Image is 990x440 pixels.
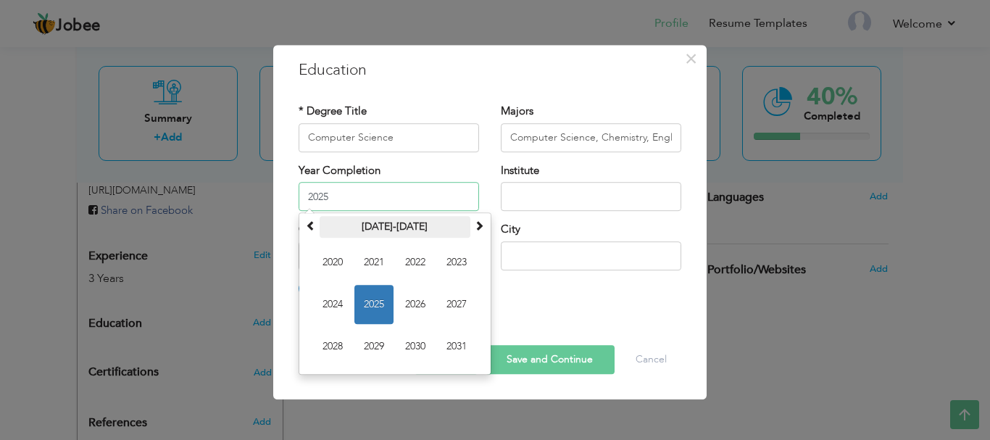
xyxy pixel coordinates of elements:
span: 2020 [313,243,352,282]
span: × [685,46,697,72]
th: Select Decade [320,216,470,238]
span: 2022 [396,243,435,282]
span: 2028 [313,327,352,366]
span: Previous Decade [306,220,316,231]
label: Year Completion [299,163,380,178]
h3: Education [299,59,681,81]
span: 2030 [396,327,435,366]
span: 2029 [354,327,394,366]
span: 2021 [354,243,394,282]
label: Institute [501,163,539,178]
span: 2031 [437,327,476,366]
button: Save and Continue [485,345,615,374]
label: Majors [501,104,533,119]
span: 2023 [437,243,476,282]
button: Cancel [621,345,681,374]
span: 2024 [313,285,352,324]
span: 2027 [437,285,476,324]
span: Next Decade [474,220,484,231]
label: City [501,222,520,237]
span: 2025 [354,285,394,324]
div: Add your educational degree. [88,309,272,338]
button: Close [680,47,703,70]
label: * Degree Title [299,104,367,119]
span: 2026 [396,285,435,324]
